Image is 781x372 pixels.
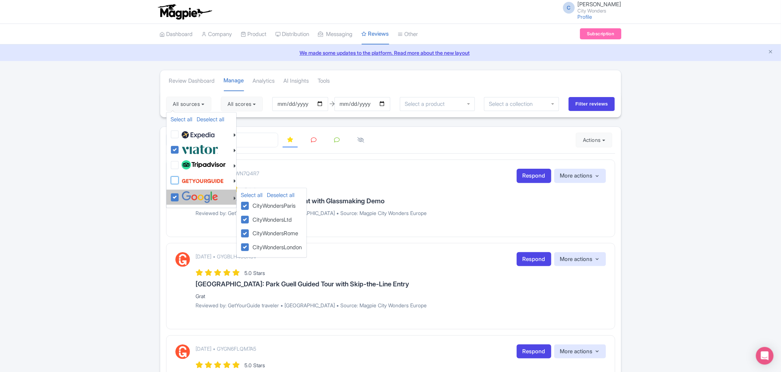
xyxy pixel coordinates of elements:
a: Profile [578,14,592,20]
h3: Murano & Burano Guided Tour by Boat with Glassmaking Demo [196,197,606,205]
span: C [563,2,575,14]
a: Select all [171,116,193,123]
button: More actions [554,344,606,359]
a: Subscription [580,28,621,39]
a: Respond [517,344,551,359]
input: Filter reviews [569,97,615,111]
a: Select all [241,192,263,198]
span: [PERSON_NAME] [578,1,621,8]
p: Reviewed by: GetYourGuide traveler • [GEOGRAPHIC_DATA] • Source: Magpie City Wonders Europe [196,209,606,217]
input: Select a product [405,101,449,107]
a: Respond [517,252,551,267]
ul: All sources [166,112,237,208]
button: More actions [554,169,606,183]
button: All sources [166,97,211,111]
button: More actions [554,252,606,267]
p: [DATE] • GYGN6FLQM7A5 [196,345,257,353]
a: Respond [517,169,551,183]
label: CityWondersParis [250,201,296,210]
div: Grat [196,292,606,300]
img: logo-ab69f6fb50320c5b225c76a69d11143b.png [156,4,213,20]
a: Manage [224,71,244,92]
label: CityWondersLondon [250,242,302,252]
label: CityWondersLtd [250,215,292,224]
input: Select a collection [489,101,538,107]
div: Open Intercom Messenger [756,347,774,365]
small: City Wonders [578,8,621,13]
img: viator-e2bf771eb72f7a6029a5edfbb081213a.svg [182,143,218,155]
a: Tools [318,71,330,91]
img: google-96de159c2084212d3cdd3c2fb262314c.svg [182,191,218,203]
button: Actions [576,133,612,147]
a: AI Insights [284,71,309,91]
a: Company [202,24,232,44]
p: Reviewed by: GetYourGuide traveler • [GEOGRAPHIC_DATA] • Source: Magpie City Wonders Europe [196,301,606,309]
a: Deselect all [267,192,295,198]
p: [DATE] • GYGBLH48GX3V [196,253,257,260]
span: 5.0 Stars [245,187,265,193]
a: Product [241,24,267,44]
button: All scores [221,97,263,111]
a: Distribution [276,24,309,44]
a: Analytics [253,71,275,91]
img: get_your_guide-5a6366678479520ec94e3f9d2b9f304b.svg [182,174,224,188]
img: expedia22-01-93867e2ff94c7cd37d965f09d456db68.svg [182,129,215,140]
img: GetYourGuide Logo [175,252,190,267]
a: Messaging [318,24,353,44]
a: Review Dashboard [169,71,215,91]
img: GetYourGuide Logo [175,344,190,359]
a: Deselect all [197,116,225,123]
span: 5.0 Stars [245,362,265,368]
button: Close announcement [768,48,774,57]
a: Other [398,24,418,44]
a: We made some updates to the platform. Read more about the new layout [4,49,777,57]
span: 5.0 Stars [245,270,265,276]
a: Dashboard [160,24,193,44]
a: C [PERSON_NAME] City Wonders [559,1,621,13]
label: CityWondersRome [250,228,298,238]
a: Reviews [362,24,389,45]
img: tripadvisor_background-ebb97188f8c6c657a79ad20e0caa6051.svg [182,160,226,170]
h3: [GEOGRAPHIC_DATA]: Park Guell Guided Tour with Skip-the-Line Entry [196,280,606,288]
